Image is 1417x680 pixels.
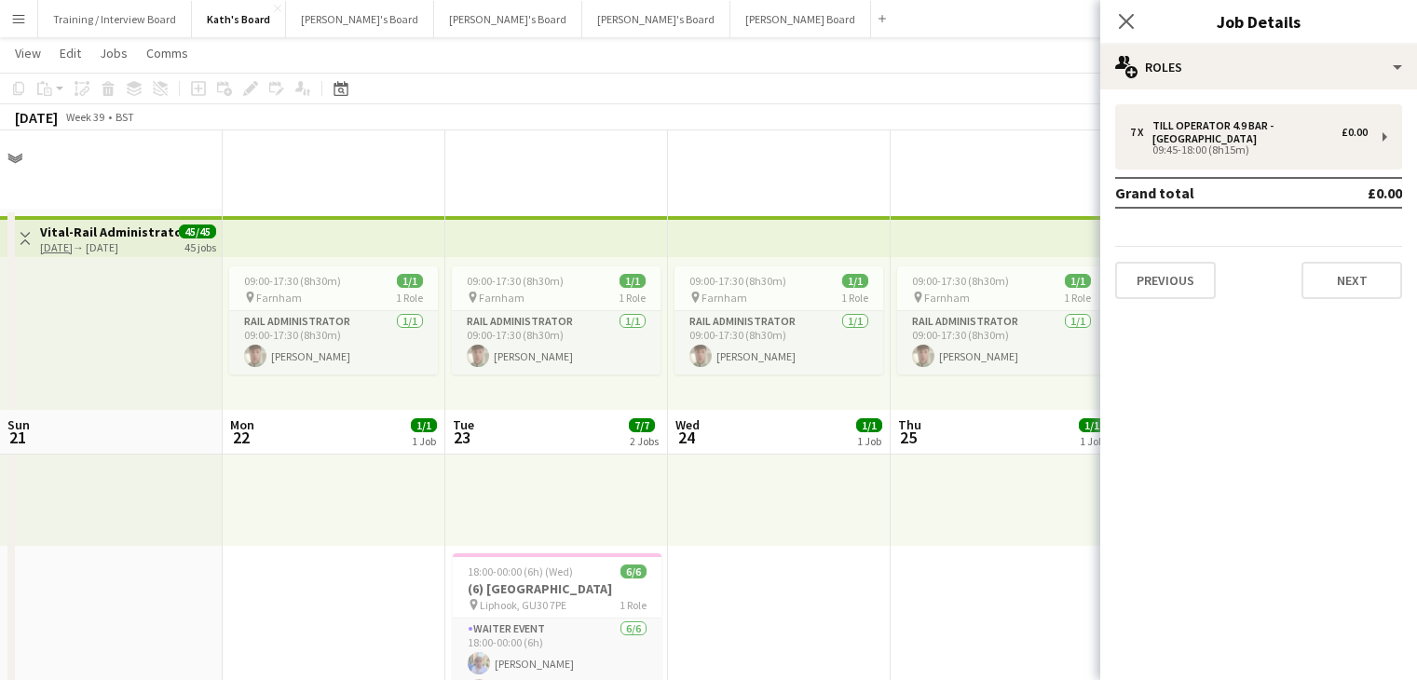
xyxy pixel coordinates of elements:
a: Edit [52,41,89,65]
span: View [15,45,41,61]
app-job-card: 09:00-17:30 (8h30m)1/1 Farnham1 RoleRail Administrator1/109:00-17:30 (8h30m)[PERSON_NAME] [229,266,438,374]
app-card-role: Rail Administrator1/109:00-17:30 (8h30m)[PERSON_NAME] [229,311,438,374]
span: 7/7 [629,418,655,432]
span: 18:00-00:00 (6h) (Wed) [468,564,573,578]
span: 1 Role [620,598,647,612]
span: 23 [450,427,474,448]
span: 6/6 [620,564,647,578]
button: [PERSON_NAME]'s Board [286,1,434,37]
h3: Vital-Rail Administrator [40,224,179,240]
span: Thu [898,416,921,433]
app-job-card: 09:00-17:30 (8h30m)1/1 Farnham1 RoleRail Administrator1/109:00-17:30 (8h30m)[PERSON_NAME] [452,266,661,374]
div: [DATE] [15,108,58,127]
div: Roles [1100,45,1417,89]
span: Mon [230,416,254,433]
span: 1 Role [396,291,423,305]
button: Next [1301,262,1402,299]
span: 1 Role [1064,291,1091,305]
app-card-role: Rail Administrator1/109:00-17:30 (8h30m)[PERSON_NAME] [897,311,1106,374]
div: 09:45-18:00 (8h15m) [1130,145,1368,155]
span: 1 Role [841,291,868,305]
td: £0.00 [1314,178,1402,208]
button: Kath's Board [192,1,286,37]
span: Farnham [256,291,302,305]
span: 09:00-17:30 (8h30m) [467,274,564,288]
a: Jobs [92,41,135,65]
span: 1/1 [1079,418,1105,432]
span: 1/1 [411,418,437,432]
span: 1/1 [620,274,646,288]
span: Edit [60,45,81,61]
div: 1 Job [857,434,881,448]
span: Sun [7,416,30,433]
button: [PERSON_NAME]'s Board [434,1,582,37]
td: Grand total [1115,178,1314,208]
span: Farnham [924,291,970,305]
span: Liphook, GU30 7PE [480,598,566,612]
span: 22 [227,427,254,448]
tcxspan: Call 22-09-2025 via 3CX [40,240,73,254]
span: 21 [5,427,30,448]
button: Training / Interview Board [38,1,192,37]
span: Week 39 [61,110,108,124]
span: 09:00-17:30 (8h30m) [689,274,786,288]
button: [PERSON_NAME]'s Board [582,1,730,37]
div: 1 Job [1080,434,1104,448]
div: 1 Job [412,434,436,448]
span: Tue [453,416,474,433]
span: 1/1 [856,418,882,432]
div: 2 Jobs [630,434,659,448]
a: View [7,41,48,65]
h3: (6) [GEOGRAPHIC_DATA] [453,580,661,597]
a: Comms [139,41,196,65]
div: 7 x [1130,126,1152,139]
span: Jobs [100,45,128,61]
button: [PERSON_NAME] Board [730,1,871,37]
span: Wed [675,416,700,433]
span: Farnham [479,291,525,305]
app-job-card: 09:00-17:30 (8h30m)1/1 Farnham1 RoleRail Administrator1/109:00-17:30 (8h30m)[PERSON_NAME] [674,266,883,374]
app-card-role: Rail Administrator1/109:00-17:30 (8h30m)[PERSON_NAME] [674,311,883,374]
span: 45/45 [179,224,216,238]
h3: Job Details [1100,9,1417,34]
span: 09:00-17:30 (8h30m) [244,274,341,288]
span: 1/1 [1065,274,1091,288]
span: 09:00-17:30 (8h30m) [912,274,1009,288]
span: Comms [146,45,188,61]
span: 1/1 [397,274,423,288]
div: Till Operator 4.9 BAR - [GEOGRAPHIC_DATA] [1152,119,1342,145]
app-job-card: 09:00-17:30 (8h30m)1/1 Farnham1 RoleRail Administrator1/109:00-17:30 (8h30m)[PERSON_NAME] [897,266,1106,374]
div: 45 jobs [184,238,216,254]
app-card-role: Rail Administrator1/109:00-17:30 (8h30m)[PERSON_NAME] [452,311,661,374]
div: → [DATE] [40,240,179,254]
span: 24 [673,427,700,448]
div: £0.00 [1342,126,1368,139]
span: 1 Role [619,291,646,305]
div: BST [116,110,134,124]
span: 1/1 [842,274,868,288]
button: Previous [1115,262,1216,299]
span: Farnham [702,291,747,305]
span: 25 [895,427,921,448]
